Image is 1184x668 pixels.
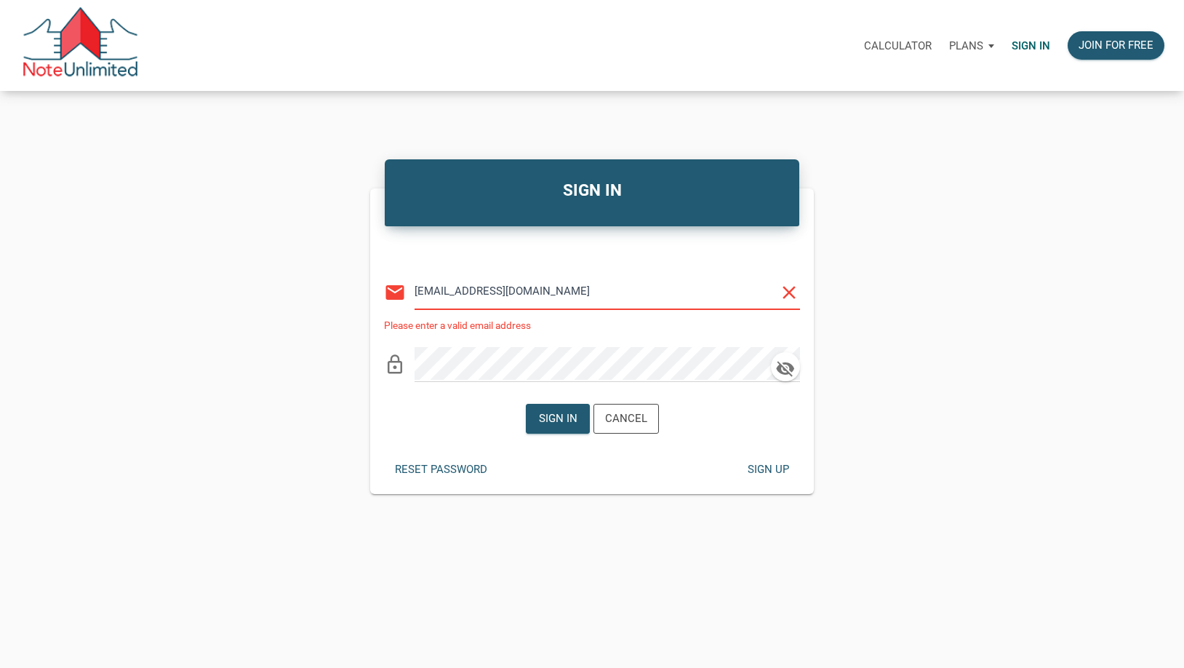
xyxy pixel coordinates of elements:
[778,282,800,303] i: clear
[384,321,800,331] div: Please enter a valid email address
[1003,23,1059,68] a: Sign in
[415,275,778,308] input: Email
[949,39,983,52] p: Plans
[1079,37,1153,54] div: Join for free
[940,24,1003,68] button: Plans
[940,23,1003,68] a: Plans
[384,456,498,484] button: Reset password
[605,410,647,427] div: Cancel
[22,7,139,84] img: NoteUnlimited
[1012,39,1050,52] p: Sign in
[384,354,406,375] i: lock_outline
[1059,23,1173,68] a: Join for free
[384,282,406,303] i: email
[538,410,577,427] div: Sign in
[1068,31,1164,60] button: Join for free
[736,456,800,484] button: Sign up
[395,461,487,478] div: Reset password
[593,404,659,434] button: Cancel
[396,178,788,203] h4: SIGN IN
[747,461,788,478] div: Sign up
[864,39,932,52] p: Calculator
[526,404,590,434] button: Sign in
[855,23,940,68] a: Calculator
